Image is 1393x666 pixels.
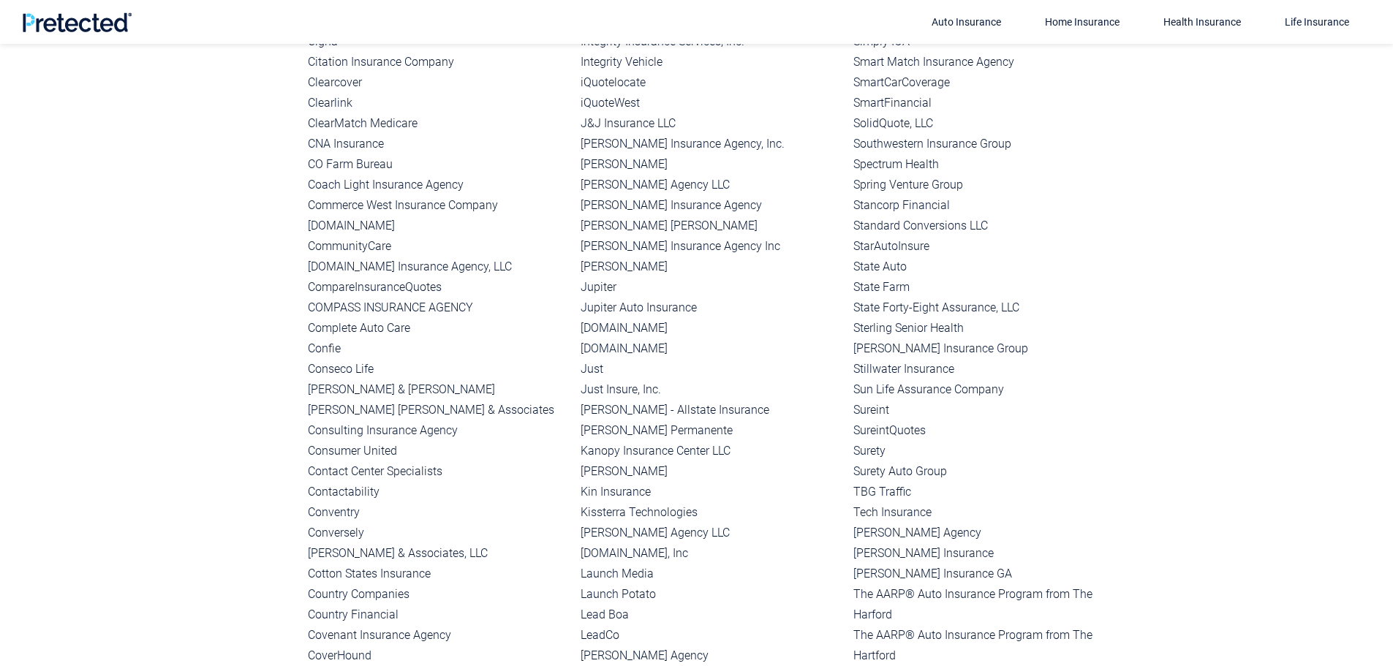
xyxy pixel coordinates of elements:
[581,236,842,257] li: [PERSON_NAME] Insurance Agency Inc
[581,420,842,441] li: [PERSON_NAME] Permanente
[308,441,569,461] li: Consumer United
[581,400,842,420] li: [PERSON_NAME] - Allstate Insurance
[581,216,842,236] li: [PERSON_NAME] [PERSON_NAME]
[308,216,569,236] li: [DOMAIN_NAME]
[581,113,842,134] li: J&J Insurance LLC
[853,461,1114,482] li: Surety Auto Group
[853,216,1114,236] li: Standard Conversions LLC
[308,359,569,379] li: Conseco Life
[581,338,842,359] li: [DOMAIN_NAME]
[308,523,569,543] li: Conversely
[853,93,1114,113] li: SmartFinancial
[581,482,842,502] li: Kin Insurance
[581,584,842,605] li: Launch Potato
[308,318,569,338] li: Complete Auto Care
[308,502,569,523] li: Conventry
[581,277,842,298] li: Jupiter
[853,298,1114,318] li: State Forty-Eight Assurance, LLC
[853,72,1114,93] li: SmartCarCoverage
[853,236,1114,257] li: StarAutoInsure
[853,625,1114,666] li: The AARP® Auto Insurance Program from The Hartford
[308,564,569,584] li: Cotton States Insurance
[581,502,842,523] li: Kissterra Technologies
[853,134,1114,154] li: Southwestern Insurance Group
[581,379,842,400] li: Just Insure, Inc.
[308,298,569,318] li: COMPASS INSURANCE AGENCY
[853,482,1114,502] li: TBG Traffic
[308,646,569,666] li: CoverHound
[581,154,842,175] li: [PERSON_NAME]
[308,154,569,175] li: CO Farm Bureau
[581,625,842,646] li: LeadCo
[853,277,1114,298] li: State Farm
[308,236,569,257] li: CommunityCare
[853,420,1114,441] li: SureintQuotes
[308,175,569,195] li: Coach Light Insurance Agency
[853,318,1114,338] li: Sterling Senior Health
[853,400,1114,420] li: Sureint
[581,175,842,195] li: [PERSON_NAME] Agency LLC
[581,318,842,338] li: [DOMAIN_NAME]
[581,52,842,72] li: Integrity Vehicle
[853,379,1114,400] li: Sun Life Assurance Company
[853,52,1114,72] li: Smart Match Insurance Agency
[853,175,1114,195] li: Spring Venture Group
[853,113,1114,134] li: SolidQuote, LLC
[853,502,1114,523] li: Tech Insurance
[308,257,569,277] li: [DOMAIN_NAME] Insurance Agency, LLC
[308,338,569,359] li: Confie
[581,564,842,584] li: Launch Media
[308,400,569,420] li: [PERSON_NAME] [PERSON_NAME] & Associates
[308,113,569,134] li: ClearMatch Medicare
[853,338,1114,359] li: [PERSON_NAME] Insurance Group
[308,482,569,502] li: Contactability
[308,584,569,605] li: Country Companies
[853,441,1114,461] li: Surety
[308,379,569,400] li: [PERSON_NAME] & [PERSON_NAME]
[581,257,842,277] li: [PERSON_NAME]
[853,154,1114,175] li: Spectrum Health
[308,605,569,625] li: Country Financial
[581,543,842,564] li: [DOMAIN_NAME], Inc
[581,523,842,543] li: [PERSON_NAME] Agency LLC
[308,543,569,564] li: [PERSON_NAME] & Associates, LLC
[853,584,1114,625] li: The AARP® Auto Insurance Program from The Harford
[581,93,842,113] li: iQuoteWest
[581,461,842,482] li: [PERSON_NAME]
[308,461,569,482] li: Contact Center Specialists
[853,257,1114,277] li: State Auto
[853,359,1114,379] li: Stillwater Insurance
[308,134,569,154] li: CNA Insurance
[308,195,569,216] li: Commerce West Insurance Company
[308,72,569,93] li: Clearcover
[581,195,842,216] li: [PERSON_NAME] Insurance Agency
[853,564,1114,584] li: [PERSON_NAME] Insurance GA
[581,605,842,625] li: Lead Boa
[853,523,1114,543] li: [PERSON_NAME] Agency
[581,441,842,461] li: Kanopy Insurance Center LLC
[581,134,842,154] li: [PERSON_NAME] Insurance Agency, Inc.
[853,543,1114,564] li: [PERSON_NAME] Insurance
[308,625,569,646] li: Covenant Insurance Agency
[581,359,842,379] li: Just
[308,93,569,113] li: Clearlink
[308,277,569,298] li: CompareInsuranceQuotes
[853,195,1114,216] li: Stancorp Financial
[581,298,842,318] li: Jupiter Auto Insurance
[581,646,842,666] li: [PERSON_NAME] Agency
[308,52,569,72] li: Citation Insurance Company
[22,12,132,32] img: Pretected Logo
[308,420,569,441] li: Consulting Insurance Agency
[581,72,842,93] li: iQuotelocate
